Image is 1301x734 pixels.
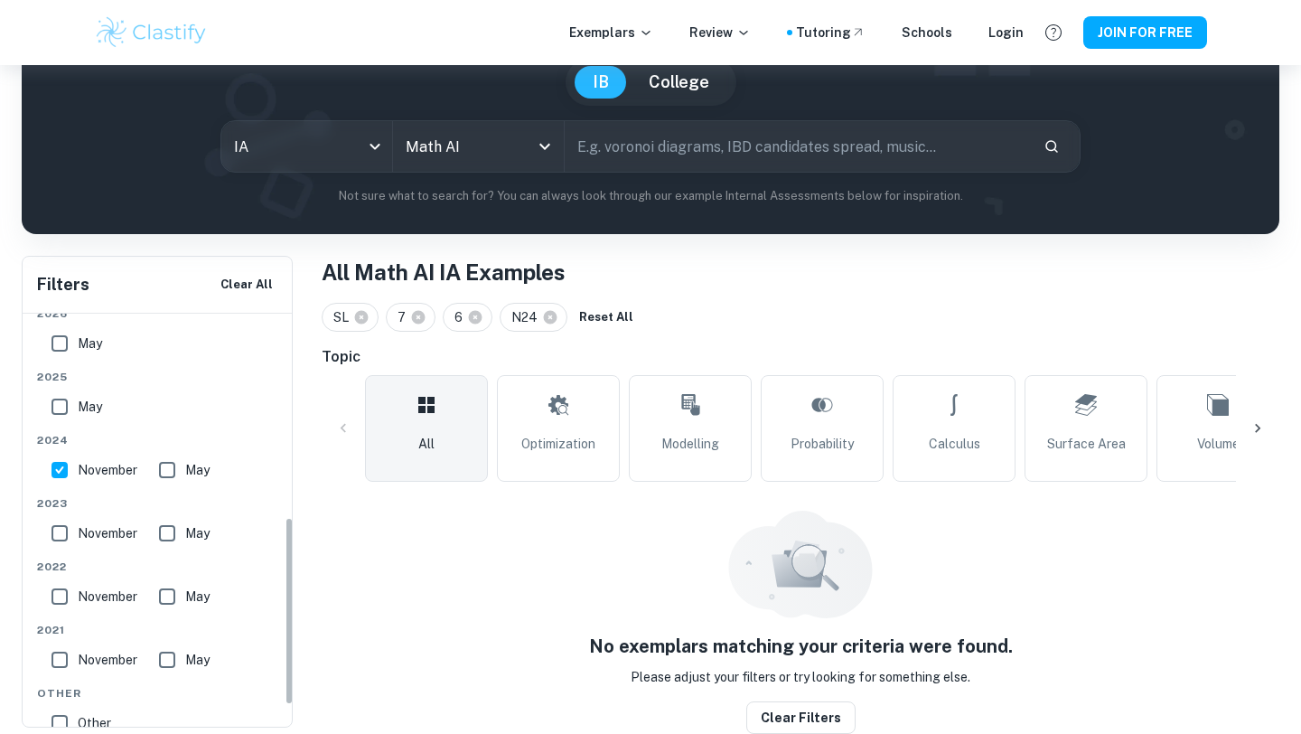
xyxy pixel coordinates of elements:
[185,587,210,607] span: May
[322,346,1279,368] h6: Topic
[185,650,210,670] span: May
[565,121,1029,172] input: E.g. voronoi diagrams, IBD candidates spread, music...
[36,187,1265,205] p: Not sure what to search for? You can always look through our example Internal Assessments below f...
[1038,17,1069,48] button: Help and Feedback
[575,304,638,331] button: Reset All
[78,713,111,733] span: Other
[37,559,279,575] span: 2022
[569,23,653,42] p: Exemplars
[37,685,279,701] span: Other
[221,121,392,172] div: IA
[689,23,751,42] p: Review
[1036,131,1067,162] button: Search
[902,23,952,42] a: Schools
[746,701,856,734] button: Clear filters
[631,667,970,687] p: Please adjust your filters or try looking for something else.
[398,307,414,327] span: 7
[988,23,1024,42] a: Login
[511,307,546,327] span: N24
[575,66,627,99] button: IB
[333,307,357,327] span: SL
[185,523,210,543] span: May
[78,650,137,670] span: November
[661,434,719,454] span: Modelling
[78,587,137,607] span: November
[631,66,727,99] button: College
[37,306,279,322] span: 2026
[500,303,567,332] div: N24
[589,633,1013,660] h5: No exemplars matching your criteria were found.
[791,434,854,454] span: Probability
[1197,434,1240,454] span: Volume
[796,23,866,42] a: Tutoring
[1047,434,1126,454] span: Surface Area
[37,272,89,297] h6: Filters
[185,460,210,480] span: May
[216,271,277,298] button: Clear All
[521,434,595,454] span: Optimization
[37,495,279,512] span: 2023
[37,622,279,638] span: 2021
[386,303,435,332] div: 7
[418,434,435,454] span: All
[322,303,379,332] div: SL
[78,523,137,543] span: November
[37,432,279,448] span: 2024
[78,334,102,353] span: May
[1083,16,1207,49] button: JOIN FOR FREE
[322,256,1279,288] h1: All Math AI IA Examples
[78,397,102,417] span: May
[454,307,471,327] span: 6
[37,369,279,385] span: 2025
[94,14,209,51] img: Clastify logo
[532,134,557,159] button: Open
[728,511,873,618] img: empty_state_resources.svg
[929,434,980,454] span: Calculus
[443,303,492,332] div: 6
[78,460,137,480] span: November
